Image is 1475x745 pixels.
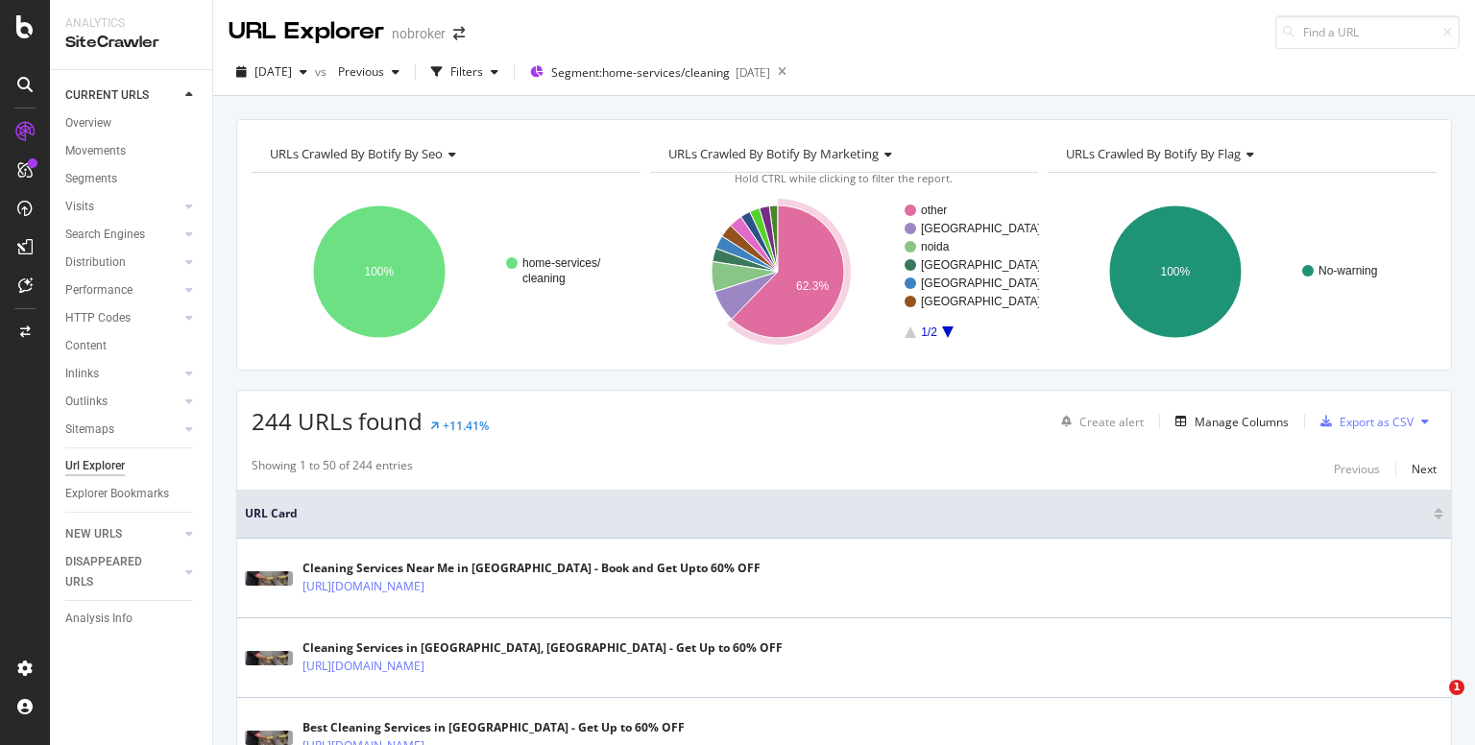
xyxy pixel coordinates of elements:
[315,63,330,80] span: vs
[65,456,199,476] a: Url Explorer
[921,204,947,217] text: other
[1053,406,1144,437] button: Create alert
[65,336,107,356] div: Content
[252,405,423,437] span: 244 URLs found
[65,364,180,384] a: Inlinks
[1412,461,1437,477] div: Next
[65,85,180,106] a: CURRENT URLS
[65,85,149,106] div: CURRENT URLS
[65,113,199,133] a: Overview
[65,552,180,592] a: DISAPPEARED URLS
[302,657,424,676] a: [URL][DOMAIN_NAME]
[302,719,685,736] div: Best Cleaning Services in [GEOGRAPHIC_DATA] - Get Up to 60% OFF
[65,609,199,629] a: Analysis Info
[65,524,180,544] a: NEW URLS
[65,308,131,328] div: HTTP Codes
[65,197,180,217] a: Visits
[650,188,1039,355] svg: A chart.
[330,57,407,87] button: Previous
[1318,264,1377,277] text: No-warning
[65,392,108,412] div: Outlinks
[921,240,950,253] text: noida
[796,279,829,293] text: 62.3%
[551,64,730,81] span: Segment: home-services/cleaning
[65,141,199,161] a: Movements
[65,225,180,245] a: Search Engines
[65,32,197,54] div: SiteCrawler
[665,138,1022,169] h4: URLs Crawled By Botify By marketing
[65,225,145,245] div: Search Engines
[443,418,489,434] div: +11.41%
[330,63,384,80] span: Previous
[65,456,125,476] div: Url Explorer
[450,63,483,80] div: Filters
[65,280,180,300] a: Performance
[453,27,465,40] div: arrow-right-arrow-left
[1066,145,1241,162] span: URLs Crawled By Botify By flag
[1275,15,1460,49] input: Find a URL
[254,63,292,80] span: 2025 Aug. 4th
[1062,138,1419,169] h4: URLs Crawled By Botify By flag
[1412,457,1437,480] button: Next
[365,265,395,278] text: 100%
[252,457,413,480] div: Showing 1 to 50 of 244 entries
[921,295,1041,308] text: [GEOGRAPHIC_DATA]
[302,639,783,657] div: Cleaning Services in [GEOGRAPHIC_DATA], [GEOGRAPHIC_DATA] - Get Up to 60% OFF
[65,364,99,384] div: Inlinks
[1195,414,1289,430] div: Manage Columns
[302,560,761,577] div: Cleaning Services Near Me in [GEOGRAPHIC_DATA] - Book and Get Upto 60% OFF
[1449,680,1464,695] span: 1
[229,57,315,87] button: [DATE]
[65,15,197,32] div: Analytics
[1334,461,1380,477] div: Previous
[392,24,446,43] div: nobroker
[1168,410,1289,433] button: Manage Columns
[65,552,162,592] div: DISAPPEARED URLS
[302,577,424,596] a: [URL][DOMAIN_NAME]
[736,64,770,81] div: [DATE]
[245,731,293,745] img: main image
[522,57,770,87] button: Segment:home-services/cleaning[DATE]
[1340,414,1414,430] div: Export as CSV
[1079,414,1144,430] div: Create alert
[65,420,180,440] a: Sitemaps
[1334,457,1380,480] button: Previous
[1161,265,1191,278] text: 100%
[65,420,114,440] div: Sitemaps
[65,308,180,328] a: HTTP Codes
[921,325,937,339] text: 1/2
[522,272,566,285] text: cleaning
[65,392,180,412] a: Outlinks
[921,222,1041,235] text: [GEOGRAPHIC_DATA]
[270,145,443,162] span: URLs Crawled By Botify By seo
[65,169,117,189] div: Segments
[668,145,879,162] span: URLs Crawled By Botify By marketing
[245,505,1429,522] span: URL Card
[245,571,293,586] img: main image
[1048,188,1437,355] svg: A chart.
[65,113,111,133] div: Overview
[65,484,169,504] div: Explorer Bookmarks
[252,188,641,355] svg: A chart.
[921,276,1041,290] text: [GEOGRAPHIC_DATA]
[921,258,1041,272] text: [GEOGRAPHIC_DATA]
[65,197,94,217] div: Visits
[65,252,126,273] div: Distribution
[522,256,601,270] text: home-services/
[735,171,953,185] span: Hold CTRL while clicking to filter the report.
[229,15,384,48] div: URL Explorer
[65,524,122,544] div: NEW URLS
[266,138,623,169] h4: URLs Crawled By Botify By seo
[65,609,133,629] div: Analysis Info
[1410,680,1456,726] iframe: Intercom live chat
[245,651,293,665] img: main image
[65,252,180,273] a: Distribution
[423,57,506,87] button: Filters
[65,484,199,504] a: Explorer Bookmarks
[65,280,133,300] div: Performance
[65,169,199,189] a: Segments
[1313,406,1414,437] button: Export as CSV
